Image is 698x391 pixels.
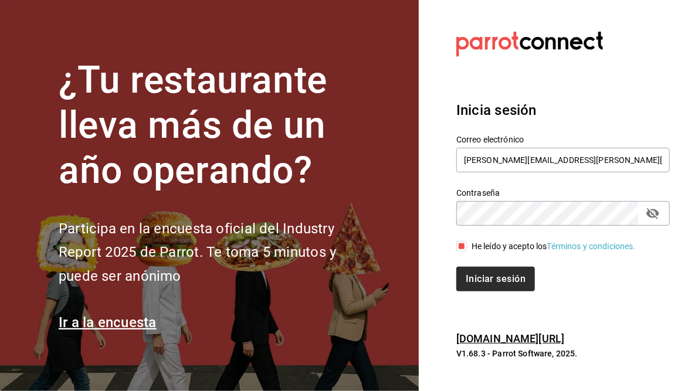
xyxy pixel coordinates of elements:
[59,217,375,288] h2: Participa en la encuesta oficial del Industry Report 2025 de Parrot. Te toma 5 minutos y puede se...
[643,203,663,223] button: passwordField
[456,148,670,172] input: Ingresa tu correo electrónico
[456,100,670,121] h3: Inicia sesión
[59,314,157,331] a: Ir a la encuesta
[456,348,670,359] p: V1.68.3 - Parrot Software, 2025.
[456,136,670,144] label: Correo electrónico
[456,189,670,198] label: Contraseña
[456,267,535,291] button: Iniciar sesión
[472,240,636,253] div: He leído y acepto los
[456,332,564,345] a: [DOMAIN_NAME][URL]
[547,242,636,251] a: Términos y condiciones.
[59,58,375,193] h1: ¿Tu restaurante lleva más de un año operando?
